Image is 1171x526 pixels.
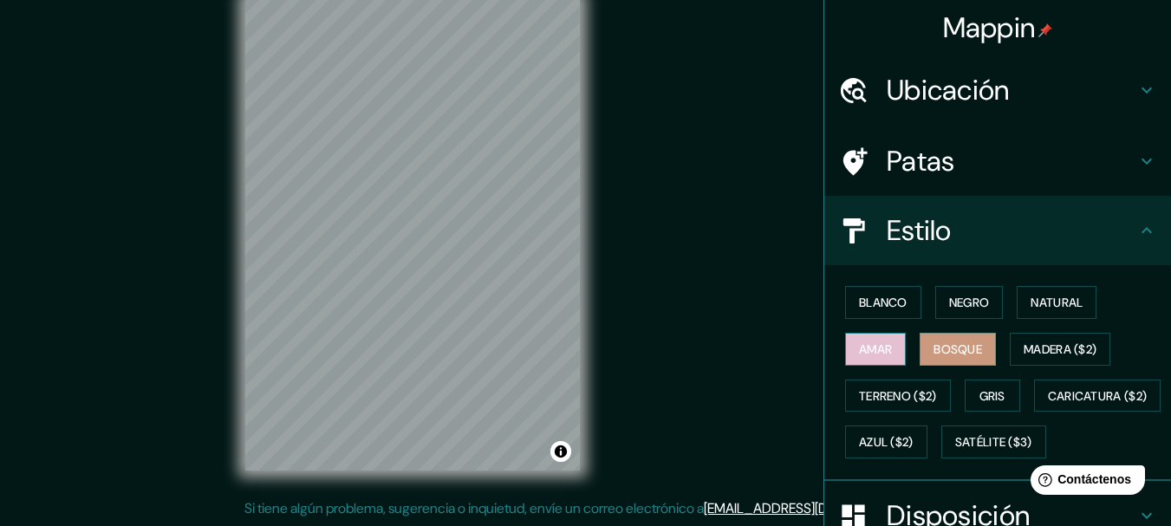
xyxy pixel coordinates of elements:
[887,143,955,179] font: Patas
[1038,23,1052,37] img: pin-icon.png
[704,499,918,517] a: [EMAIL_ADDRESS][DOMAIN_NAME]
[1034,380,1161,412] button: Caricatura ($2)
[943,10,1036,46] font: Mappin
[1010,333,1110,366] button: Madera ($2)
[935,286,1004,319] button: Negro
[824,55,1171,125] div: Ubicación
[887,72,1010,108] font: Ubicación
[845,286,921,319] button: Blanco
[859,341,892,357] font: Amar
[1024,341,1096,357] font: Madera ($2)
[920,333,996,366] button: Bosque
[824,127,1171,196] div: Patas
[965,380,1020,412] button: Gris
[550,441,571,462] button: Activar o desactivar atribución
[244,499,704,517] font: Si tiene algún problema, sugerencia o inquietud, envíe un correo electrónico a
[887,212,952,249] font: Estilo
[859,388,937,404] font: Terreno ($2)
[859,295,908,310] font: Blanco
[934,341,982,357] font: Bosque
[845,333,906,366] button: Amar
[1031,295,1083,310] font: Natural
[845,425,927,458] button: Azul ($2)
[955,435,1032,451] font: Satélite ($3)
[1017,458,1152,507] iframe: Lanzador de widgets de ayuda
[949,295,990,310] font: Negro
[845,380,951,412] button: Terreno ($2)
[1048,388,1148,404] font: Caricatura ($2)
[941,425,1046,458] button: Satélite ($3)
[979,388,1005,404] font: Gris
[859,435,914,451] font: Azul ($2)
[824,196,1171,265] div: Estilo
[1017,286,1096,319] button: Natural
